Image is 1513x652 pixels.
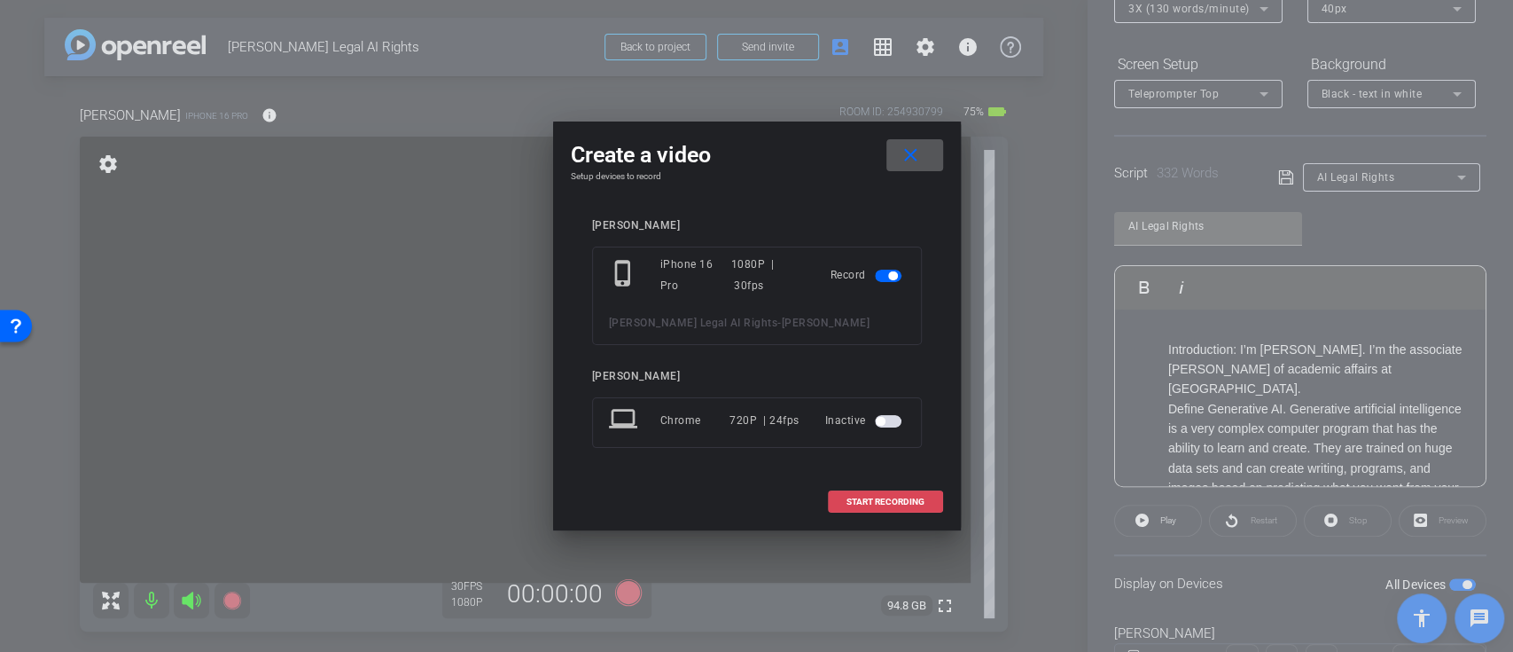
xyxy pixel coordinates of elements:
h4: Setup devices to record [571,171,943,182]
span: - [777,317,782,329]
span: [PERSON_NAME] Legal AI Rights [609,317,778,329]
div: Create a video [571,139,943,171]
mat-icon: laptop [609,405,641,436]
div: iPhone 16 Pro [660,254,731,296]
button: START RECORDING [828,491,943,513]
mat-icon: phone_iphone [609,259,641,291]
span: START RECORDING [846,498,924,507]
span: [PERSON_NAME] [782,317,870,329]
mat-icon: close [900,145,922,167]
div: [PERSON_NAME] [592,219,922,232]
div: 1080P | 30fps [731,254,805,296]
div: [PERSON_NAME] [592,370,922,383]
div: Record [831,254,905,296]
div: Chrome [660,405,730,436]
div: Inactive [825,405,905,436]
div: 720P | 24fps [729,405,799,436]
